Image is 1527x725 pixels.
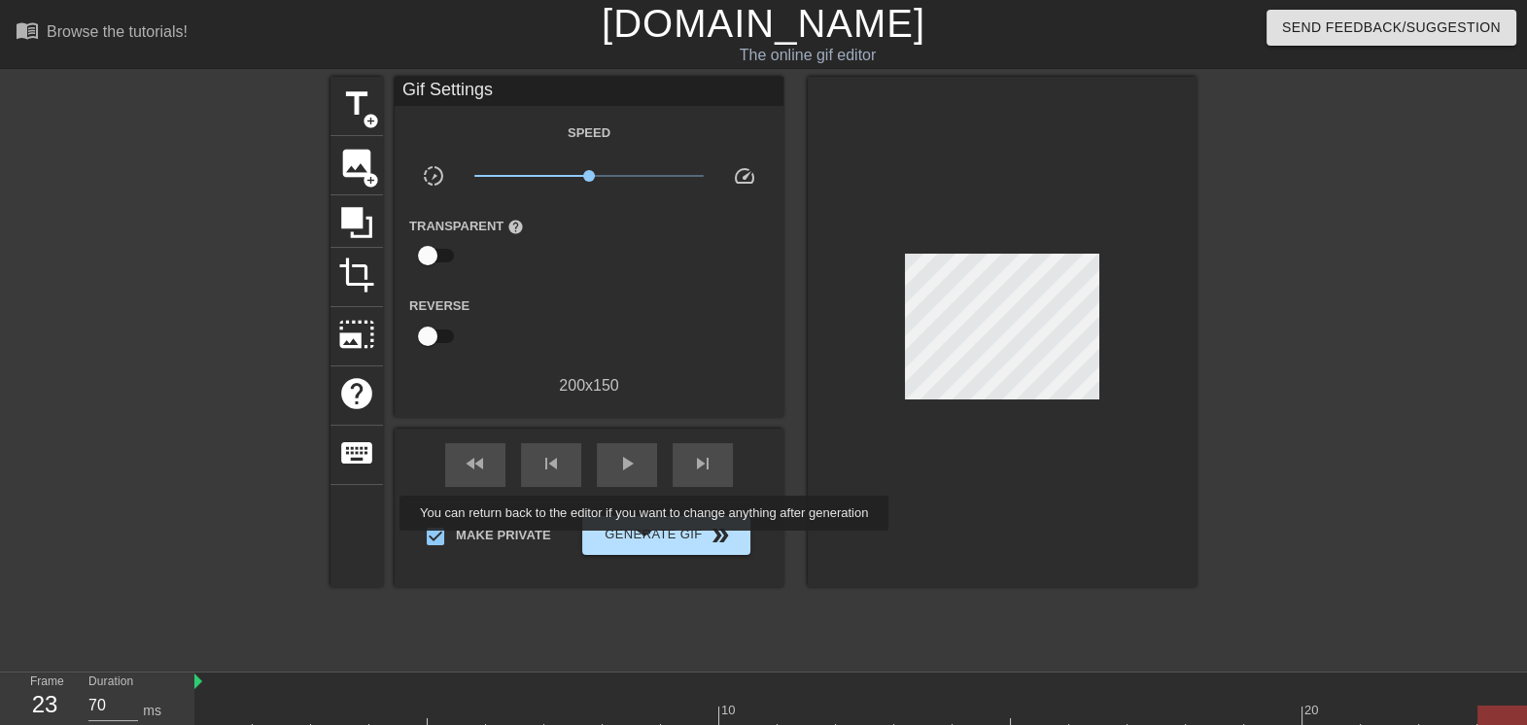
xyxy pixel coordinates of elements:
span: keyboard [338,434,375,471]
a: [DOMAIN_NAME] [602,2,925,45]
span: play_arrow [615,452,639,475]
span: Make Private [456,526,551,545]
label: Reverse [409,296,469,316]
span: skip_next [691,452,714,475]
label: Duration [88,676,133,688]
span: speed [733,164,756,188]
span: Send Feedback/Suggestion [1282,16,1501,40]
div: 200 x 150 [395,374,783,397]
a: Browse the tutorials! [16,18,188,49]
span: slow_motion_video [422,164,445,188]
span: help [507,219,524,235]
span: image [338,145,375,182]
label: Speed [568,123,610,143]
span: help [338,375,375,412]
span: fast_rewind [464,452,487,475]
span: crop [338,257,375,293]
span: skip_previous [539,452,563,475]
div: 20 [1304,701,1322,720]
div: 10 [721,701,739,720]
div: 23 [30,687,59,722]
span: double_arrow [709,524,732,547]
button: Send Feedback/Suggestion [1267,10,1516,46]
div: ms [143,701,161,721]
span: add_circle [363,113,379,129]
span: Generate Gif [590,524,743,547]
button: Generate Gif [582,516,750,555]
span: menu_book [16,18,39,42]
div: Gif Settings [395,77,783,106]
label: Transparent [409,217,524,236]
span: photo_size_select_large [338,316,375,353]
div: Browse the tutorials! [47,23,188,40]
span: title [338,86,375,122]
span: add_circle [363,172,379,189]
div: The online gif editor [519,44,1097,67]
